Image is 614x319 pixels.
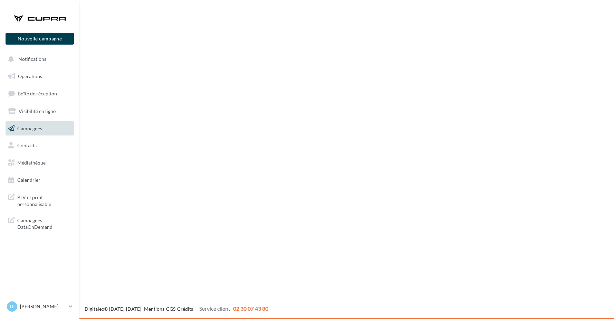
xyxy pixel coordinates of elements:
[85,306,104,312] a: Digitaleo
[4,121,75,136] a: Campagnes
[17,125,42,131] span: Campagnes
[17,160,46,166] span: Médiathèque
[166,306,175,312] a: CGS
[4,138,75,153] a: Contacts
[85,306,268,312] span: © [DATE]-[DATE] - - -
[18,56,46,62] span: Notifications
[6,33,74,45] button: Nouvelle campagne
[4,173,75,187] a: Calendrier
[4,190,75,210] a: PLV et print personnalisable
[4,104,75,119] a: Visibilité en ligne
[4,156,75,170] a: Médiathèque
[4,52,73,66] button: Notifications
[199,305,230,312] span: Service client
[177,306,193,312] a: Crédits
[17,193,71,207] span: PLV et print personnalisable
[18,73,42,79] span: Opérations
[18,91,57,96] span: Boîte de réception
[4,86,75,101] a: Boîte de réception
[20,303,66,310] p: [PERSON_NAME]
[17,216,71,231] span: Campagnes DataOnDemand
[10,303,15,310] span: LF
[19,108,56,114] span: Visibilité en ligne
[4,69,75,84] a: Opérations
[144,306,164,312] a: Mentions
[17,177,40,183] span: Calendrier
[4,213,75,233] a: Campagnes DataOnDemand
[6,300,74,313] a: LF [PERSON_NAME]
[233,305,268,312] span: 02 30 07 43 80
[17,142,37,148] span: Contacts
